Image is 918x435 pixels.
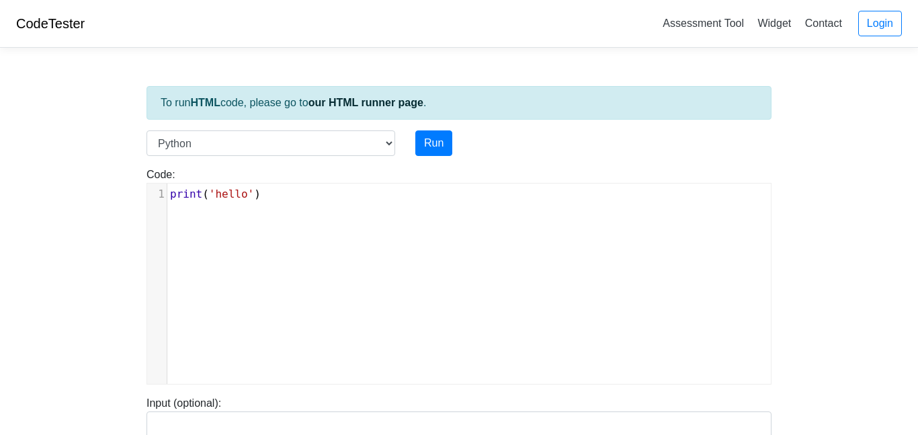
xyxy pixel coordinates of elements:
[657,12,749,34] a: Assessment Tool
[190,97,220,108] strong: HTML
[209,188,254,200] span: 'hello'
[800,12,847,34] a: Contact
[170,188,202,200] span: print
[147,186,167,202] div: 1
[752,12,796,34] a: Widget
[415,130,452,156] button: Run
[16,16,85,31] a: CodeTester
[136,167,782,385] div: Code:
[858,11,902,36] a: Login
[308,97,423,108] a: our HTML runner page
[170,188,261,200] span: ( )
[147,86,771,120] div: To run code, please go to .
